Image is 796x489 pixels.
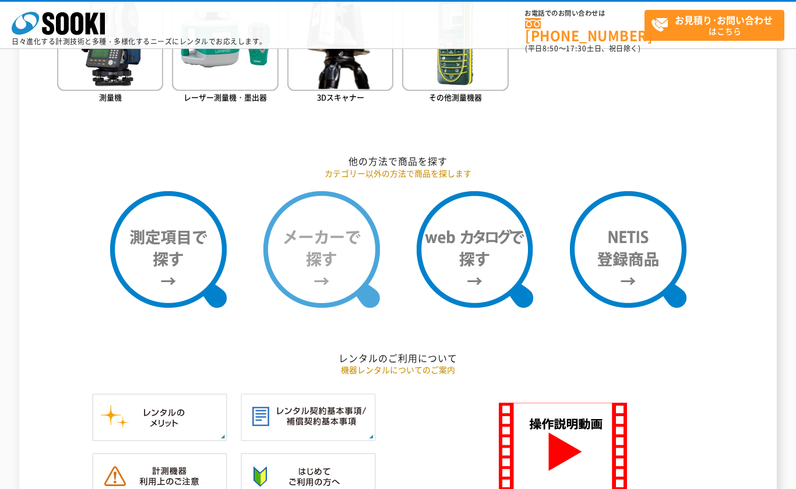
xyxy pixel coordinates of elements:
[566,43,587,54] span: 17:30
[241,429,376,440] a: レンタル契約基本事項／補償契約基本事項
[57,167,739,180] p: カテゴリー以外の方法で商品を探します
[429,92,482,103] span: その他測量機器
[92,393,227,441] img: レンタルのメリット
[263,191,380,308] img: メーカーで探す
[99,92,122,103] span: 測量機
[525,10,644,17] span: お電話でのお問い合わせは
[543,43,559,54] span: 8:50
[570,191,686,308] img: NETIS登録商品
[184,92,267,103] span: レーザー測量機・墨出器
[241,393,376,441] img: レンタル契約基本事項／補償契約基本事項
[57,155,739,167] h2: 他の方法で商品を探す
[525,43,640,54] span: (平日 ～ 土日、祝日除く)
[651,10,784,40] span: はこちら
[317,92,364,103] span: 3Dスキャナー
[675,13,773,27] strong: お見積り･お問い合わせ
[57,352,739,364] h2: レンタルのご利用について
[417,191,533,308] img: webカタログで探す
[525,18,644,42] a: [PHONE_NUMBER]
[644,10,784,41] a: お見積り･お問い合わせはこちら
[92,429,227,440] a: レンタルのメリット
[110,191,227,308] img: 測定項目で探す
[57,364,739,376] p: 機器レンタルについてのご案内
[12,38,267,45] p: 日々進化する計測技術と多種・多様化するニーズにレンタルでお応えします。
